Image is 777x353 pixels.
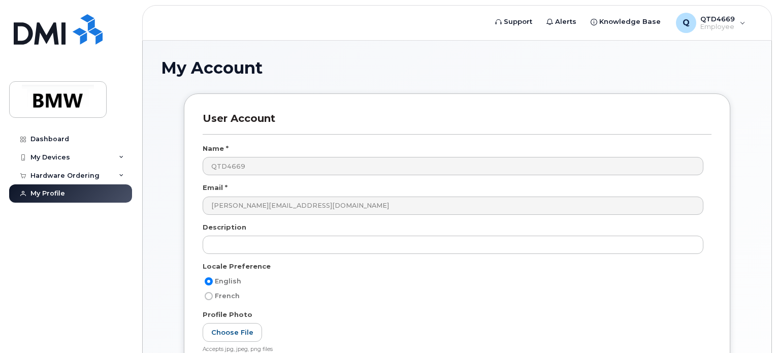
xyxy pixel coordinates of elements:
label: Email * [203,183,228,192]
label: Description [203,222,246,232]
label: Name * [203,144,229,153]
label: Profile Photo [203,310,252,319]
h1: My Account [161,59,753,77]
input: English [205,277,213,285]
input: French [205,292,213,300]
span: French [215,292,240,300]
span: English [215,277,241,285]
label: Choose File [203,323,262,342]
label: Locale Preference [203,262,271,271]
h3: User Account [203,112,711,134]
